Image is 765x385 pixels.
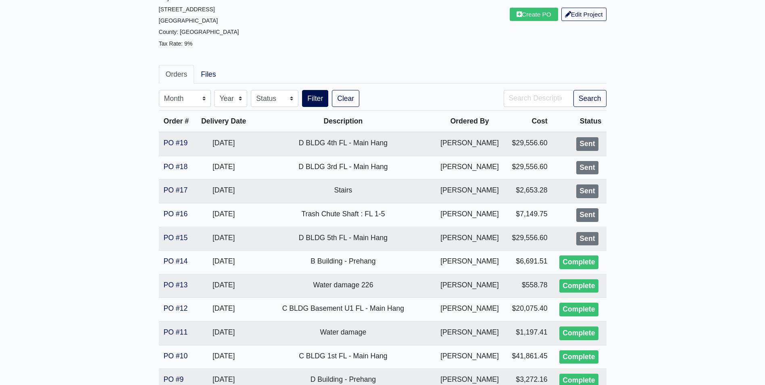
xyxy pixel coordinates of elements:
td: [PERSON_NAME] [434,203,505,227]
button: Search [573,90,607,107]
td: [DATE] [195,321,252,345]
td: [DATE] [195,227,252,251]
td: [PERSON_NAME] [434,298,505,322]
td: Trash Chute Shaft : FL 1-5 [252,203,434,227]
div: Complete [559,350,598,364]
div: Sent [576,137,598,151]
td: [DATE] [195,345,252,369]
a: Create PO [510,8,558,21]
a: Clear [332,90,359,107]
td: $41,861.45 [505,345,552,369]
td: Stairs [252,180,434,203]
a: PO #9 [164,375,184,383]
td: [DATE] [195,274,252,298]
td: $1,197.41 [505,321,552,345]
td: [DATE] [195,132,252,156]
div: Complete [559,279,598,293]
a: Orders [159,65,194,84]
a: Edit Project [561,8,607,21]
div: Sent [576,232,598,246]
a: PO #19 [164,139,188,147]
td: $2,653.28 [505,180,552,203]
td: D BLDG 3rd FL - Main Hang [252,156,434,180]
td: [DATE] [195,180,252,203]
div: Complete [559,303,598,316]
button: Filter [302,90,328,107]
a: PO #18 [164,163,188,171]
th: Cost [505,111,552,132]
a: Files [194,65,223,84]
a: PO #17 [164,186,188,194]
td: $20,075.40 [505,298,552,322]
a: PO #13 [164,281,188,289]
small: [GEOGRAPHIC_DATA] [159,17,218,24]
div: Sent [576,184,598,198]
td: Water damage [252,321,434,345]
td: [PERSON_NAME] [434,251,505,274]
td: [PERSON_NAME] [434,156,505,180]
td: [PERSON_NAME] [434,321,505,345]
th: Delivery Date [195,111,252,132]
div: Complete [559,326,598,340]
td: [PERSON_NAME] [434,180,505,203]
td: [DATE] [195,251,252,274]
small: Tax Rate: 9% [159,40,193,47]
div: Sent [576,161,598,175]
a: PO #12 [164,304,188,312]
a: PO #11 [164,328,188,336]
td: [DATE] [195,298,252,322]
td: $29,556.60 [505,132,552,156]
th: Ordered By [434,111,505,132]
th: Order # [159,111,195,132]
td: B Building - Prehang [252,251,434,274]
small: County: [GEOGRAPHIC_DATA] [159,29,239,35]
div: Sent [576,208,598,222]
td: [PERSON_NAME] [434,345,505,369]
td: [PERSON_NAME] [434,274,505,298]
th: Status [552,111,607,132]
td: $7,149.75 [505,203,552,227]
td: $6,691.51 [505,251,552,274]
a: PO #16 [164,210,188,218]
td: [PERSON_NAME] [434,132,505,156]
input: Search [504,90,573,107]
td: D BLDG 5th FL - Main Hang [252,227,434,251]
a: PO #10 [164,352,188,360]
td: C BLDG 1st FL - Main Hang [252,345,434,369]
td: C BLDG Basement U1 FL - Main Hang [252,298,434,322]
a: PO #14 [164,257,188,265]
th: Description [252,111,434,132]
td: $29,556.60 [505,156,552,180]
td: $29,556.60 [505,227,552,251]
td: [DATE] [195,156,252,180]
small: [STREET_ADDRESS] [159,6,215,13]
a: PO #15 [164,234,188,242]
td: [PERSON_NAME] [434,227,505,251]
td: $558.78 [505,274,552,298]
td: [DATE] [195,203,252,227]
td: D BLDG 4th FL - Main Hang [252,132,434,156]
td: Water damage 226 [252,274,434,298]
div: Complete [559,255,598,269]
